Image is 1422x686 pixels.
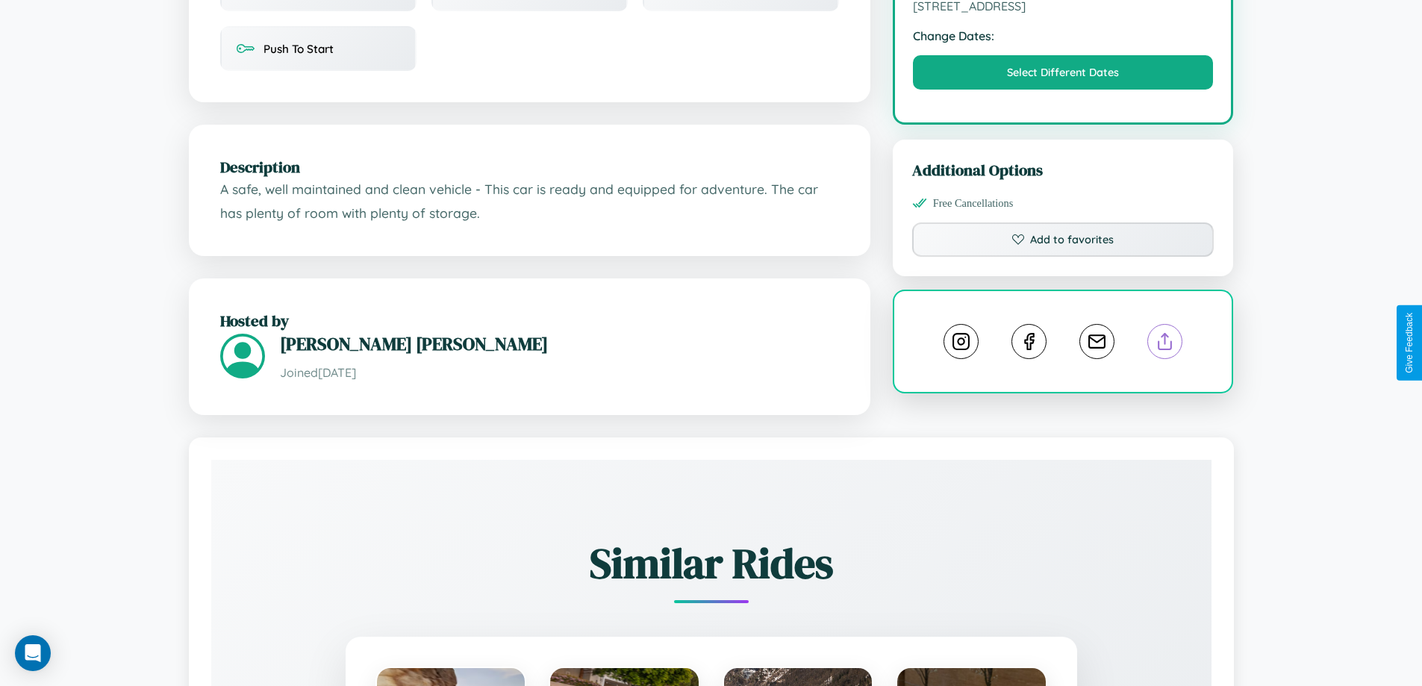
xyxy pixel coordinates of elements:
h2: Description [220,156,839,178]
p: Joined [DATE] [280,362,839,384]
strong: Change Dates: [913,28,1214,43]
button: Select Different Dates [913,55,1214,90]
h3: Additional Options [912,159,1214,181]
h3: [PERSON_NAME] [PERSON_NAME] [280,331,839,356]
h2: Similar Rides [263,534,1159,592]
span: Free Cancellations [933,197,1014,210]
div: Open Intercom Messenger [15,635,51,671]
button: Add to favorites [912,222,1214,257]
h2: Hosted by [220,310,839,331]
span: Push To Start [263,42,334,56]
div: Give Feedback [1404,313,1415,373]
p: A safe, well maintained and clean vehicle - This car is ready and equipped for adventure. The car... [220,178,839,225]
